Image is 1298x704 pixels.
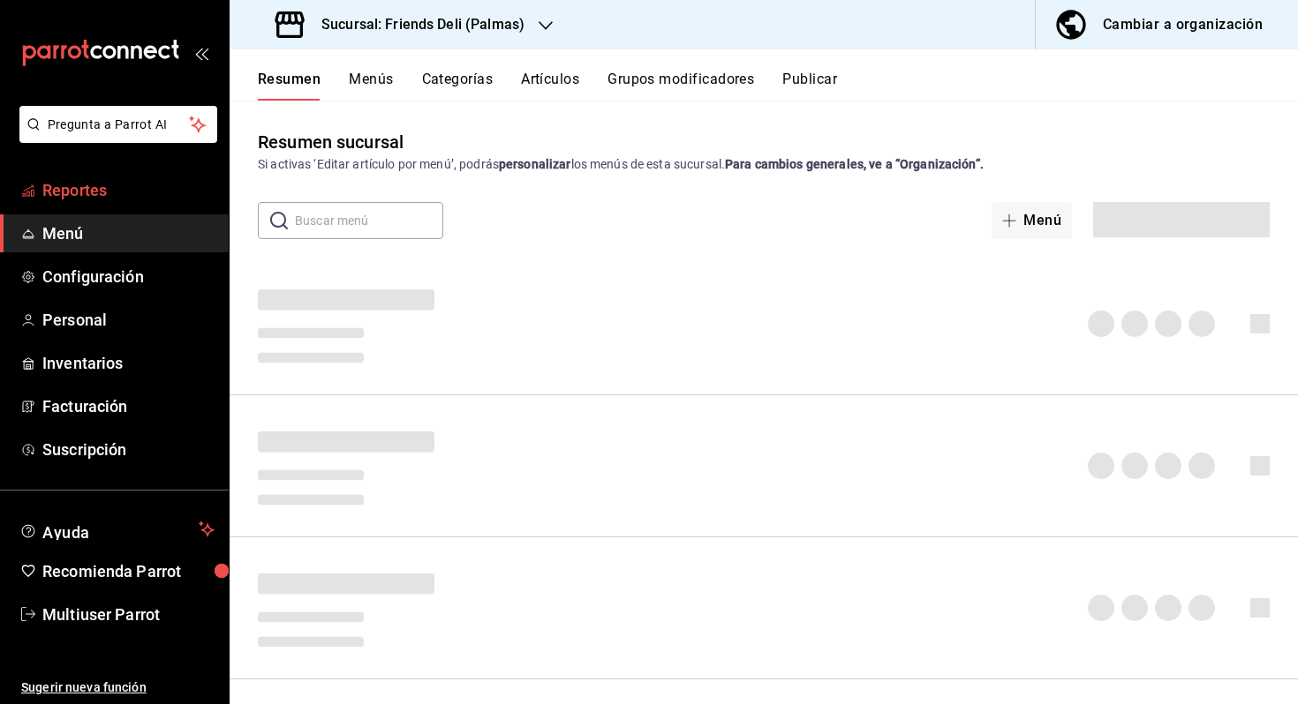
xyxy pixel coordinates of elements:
[499,157,571,171] strong: personalizar
[258,129,404,155] div: Resumen sucursal
[42,221,215,245] span: Menú
[422,71,494,101] button: Categorías
[1103,12,1263,37] div: Cambiar a organización
[521,71,579,101] button: Artículos
[42,394,215,418] span: Facturación
[21,678,215,697] span: Sugerir nueva función
[782,71,837,101] button: Publicar
[42,351,215,375] span: Inventarios
[12,128,217,146] a: Pregunta a Parrot AI
[42,559,215,583] span: Recomienda Parrot
[42,438,215,461] span: Suscripción
[725,157,984,171] strong: Para cambios generales, ve a “Organización”.
[607,71,754,101] button: Grupos modificadores
[258,71,321,101] button: Resumen
[19,106,217,143] button: Pregunta a Parrot AI
[48,116,190,134] span: Pregunta a Parrot AI
[258,71,1298,101] div: navigation tabs
[349,71,393,101] button: Menús
[992,202,1072,239] button: Menú
[42,603,215,626] span: Multiuser Parrot
[42,519,192,540] span: Ayuda
[42,265,215,288] span: Configuración
[194,46,208,60] button: open_drawer_menu
[307,14,524,35] h3: Sucursal: Friends Deli (Palmas)
[258,155,1270,174] div: Si activas ‘Editar artículo por menú’, podrás los menús de esta sucursal.
[295,203,443,238] input: Buscar menú
[42,308,215,332] span: Personal
[42,178,215,202] span: Reportes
